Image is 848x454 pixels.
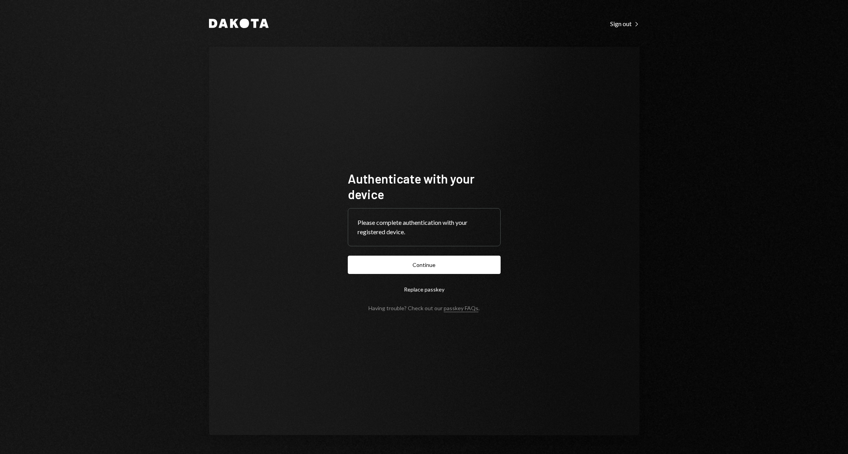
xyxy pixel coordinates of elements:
[348,280,501,299] button: Replace passkey
[368,305,480,311] div: Having trouble? Check out our .
[444,305,478,312] a: passkey FAQs
[348,171,501,202] h1: Authenticate with your device
[348,256,501,274] button: Continue
[610,19,639,28] a: Sign out
[610,20,639,28] div: Sign out
[358,218,491,237] div: Please complete authentication with your registered device.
